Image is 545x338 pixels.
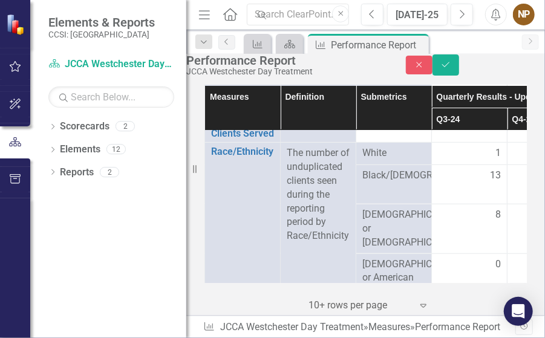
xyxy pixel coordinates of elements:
[48,57,174,71] a: JCCA Westchester Day Treatment
[362,146,425,160] span: White
[203,320,515,334] div: » »
[100,167,119,177] div: 2
[362,258,425,299] span: [DEMOGRAPHIC_DATA] or American Indian
[513,4,535,25] button: NP
[362,169,425,183] span: Black/[DEMOGRAPHIC_DATA]
[287,146,350,243] div: The number of unduplicated clients seen during the reporting period by Race/Ethnicity
[495,146,501,160] span: 1
[391,8,443,22] div: [DATE]-25
[48,86,174,108] input: Search Below...
[495,258,501,271] span: 0
[106,145,126,155] div: 12
[504,297,533,326] div: Open Intercom Messenger
[362,208,425,250] span: [DEMOGRAPHIC_DATA] or [DEMOGRAPHIC_DATA]
[48,15,155,30] span: Elements & Reports
[60,143,100,157] a: Elements
[186,67,382,76] div: JCCA Westchester Day Treatment
[247,4,349,26] input: Search ClearPoint...
[387,4,448,25] button: [DATE]-25
[495,208,501,222] span: 8
[5,13,28,36] img: ClearPoint Strategy
[331,37,426,53] div: Performance Report
[116,122,135,132] div: 2
[60,166,94,180] a: Reports
[186,54,382,67] div: Performance Report
[415,321,500,333] div: Performance Report
[368,321,410,333] a: Measures
[211,96,274,138] a: DO NOT UPDATE, 2023 & prior Unique Clients Served
[220,321,364,333] a: JCCA Westchester Day Treatment
[48,30,155,39] small: CCSI: [GEOGRAPHIC_DATA]
[211,146,274,157] a: Race/Ethnicity
[60,120,109,134] a: Scorecards
[490,169,501,183] span: 13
